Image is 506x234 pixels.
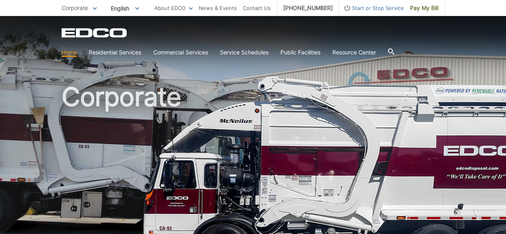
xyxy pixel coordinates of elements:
a: About EDCO [154,4,193,12]
a: News & Events [199,4,237,12]
a: Commercial Services [153,48,208,57]
a: Contact Us [243,4,271,12]
a: Public Facilities [280,48,320,57]
a: Resource Center [332,48,376,57]
span: Pay My Bill [410,4,438,12]
a: EDCD logo. Return to the homepage. [62,28,128,38]
a: Home [62,48,77,57]
a: Service Schedules [220,48,268,57]
span: English [105,2,145,15]
span: Corporate [62,4,88,11]
a: Residential Services [89,48,141,57]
